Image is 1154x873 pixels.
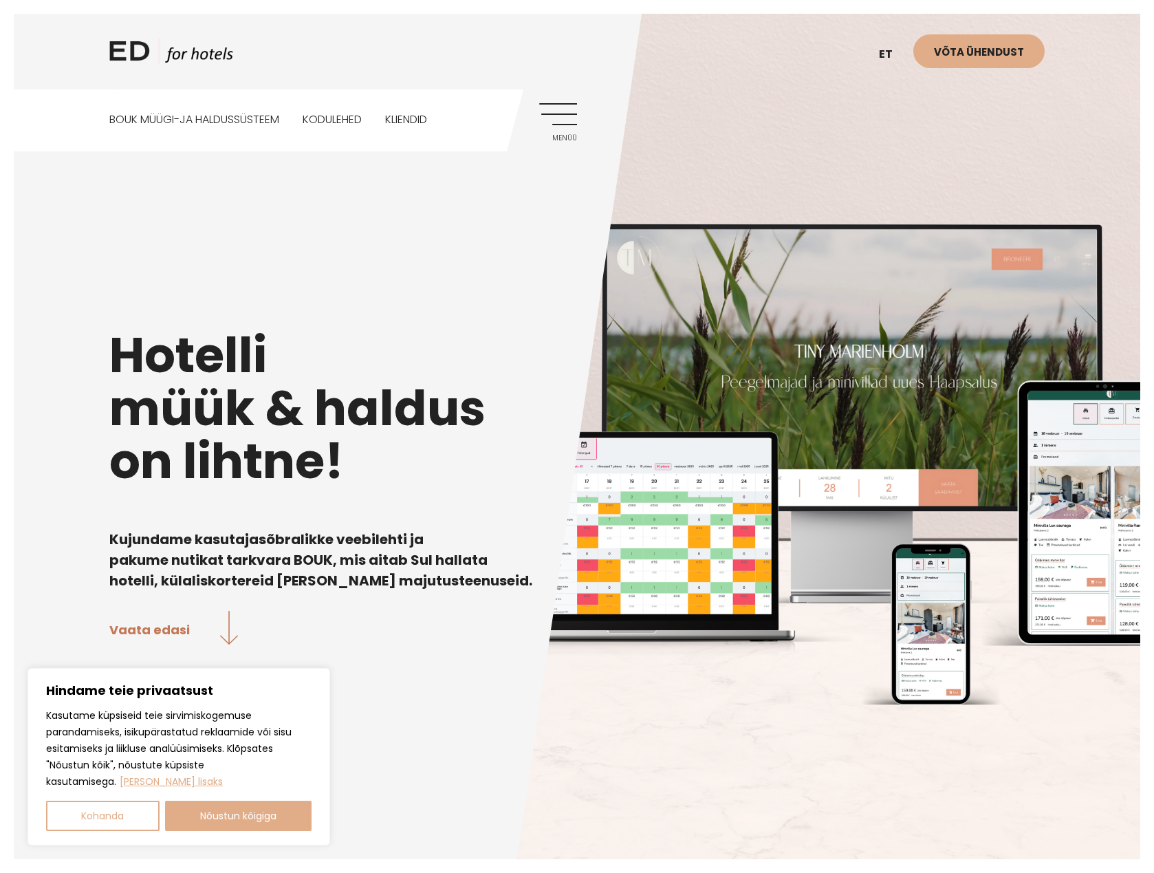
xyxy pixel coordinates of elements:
p: Hindame teie privaatsust [46,682,312,699]
a: Loe lisaks [119,774,224,789]
p: Kasutame küpsiseid teie sirvimiskogemuse parandamiseks, isikupärastatud reklaamide või sisu esita... [46,707,312,790]
b: Kujundame kasutajasõbralikke veebilehti ja pakume nutikat tarkvara BOUK, mis aitab Sul hallata ho... [109,530,532,590]
a: et [872,38,913,72]
a: Vaata edasi [109,611,238,647]
a: BOUK MÜÜGI-JA HALDUSSÜSTEEM [109,89,279,151]
h1: Hotelli müük & haldus on lihtne! [109,329,1045,488]
span: Menüü [539,134,577,142]
button: Kohanda [46,801,160,831]
a: Võta ühendust [913,34,1045,68]
a: Kodulehed [303,89,362,151]
a: Kliendid [385,89,427,151]
button: Nõustun kõigiga [165,801,312,831]
a: ED HOTELS [109,38,233,72]
a: Menüü [539,103,577,141]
